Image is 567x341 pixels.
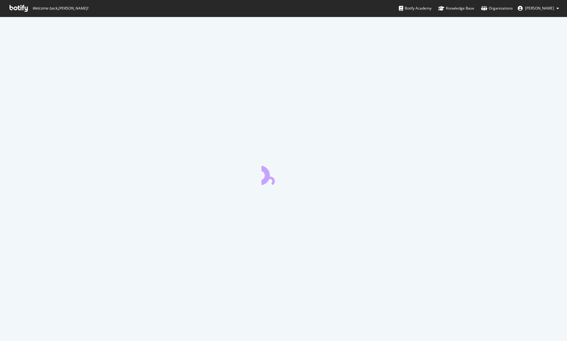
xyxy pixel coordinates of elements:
[399,5,431,11] div: Botify Academy
[513,3,564,13] button: [PERSON_NAME]
[525,6,554,11] span: Joe Wyman
[438,5,474,11] div: Knowledge Base
[261,163,306,185] div: animation
[481,5,513,11] div: Organizations
[32,6,88,11] span: Welcome back, [PERSON_NAME] !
